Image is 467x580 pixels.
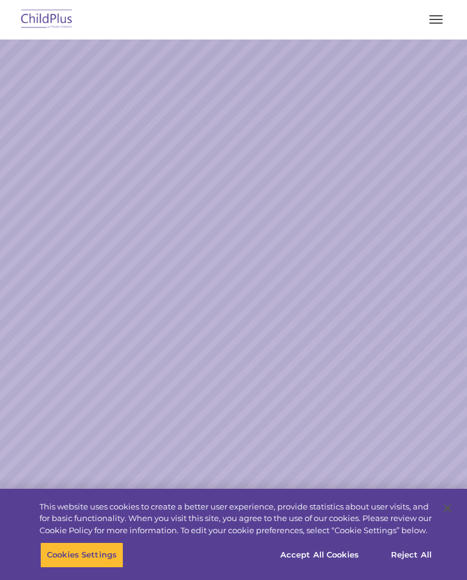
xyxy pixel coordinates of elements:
button: Close [434,495,461,522]
button: Cookies Settings [40,542,123,568]
button: Accept All Cookies [274,542,365,568]
img: ChildPlus by Procare Solutions [18,5,75,34]
div: This website uses cookies to create a better user experience, provide statistics about user visit... [40,501,434,537]
button: Reject All [373,542,449,568]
